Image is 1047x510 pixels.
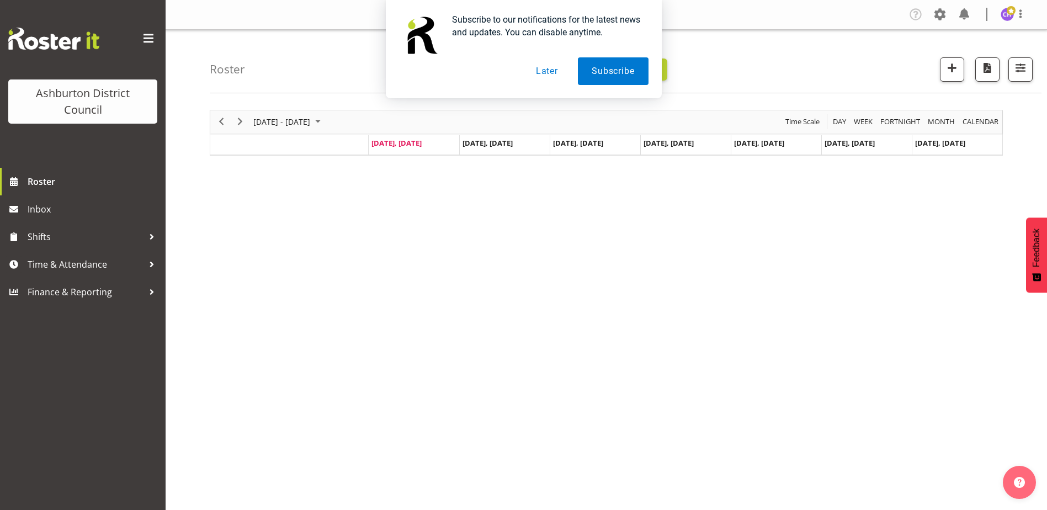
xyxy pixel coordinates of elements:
button: Subscribe [578,57,648,85]
div: Timeline Week of September 29, 2025 [210,110,1003,156]
span: Roster [28,173,160,190]
span: [DATE], [DATE] [553,138,603,148]
button: Time Scale [784,115,822,129]
span: [DATE] - [DATE] [252,115,311,129]
span: [DATE], [DATE] [463,138,513,148]
button: Month [961,115,1001,129]
img: notification icon [399,13,443,57]
span: Inbox [28,201,160,217]
span: Week [853,115,874,129]
span: Feedback [1032,229,1041,267]
span: Shifts [28,229,144,245]
button: Previous [214,115,229,129]
span: Day [832,115,847,129]
div: previous period [212,110,231,134]
button: Timeline Week [852,115,875,129]
span: [DATE], [DATE] [825,138,875,148]
span: calendar [961,115,1000,129]
span: [DATE], [DATE] [644,138,694,148]
span: Finance & Reporting [28,284,144,300]
span: Time & Attendance [28,256,144,273]
span: Time Scale [784,115,821,129]
div: Subscribe to our notifications for the latest news and updates. You can disable anytime. [443,13,649,39]
button: Next [233,115,248,129]
button: Timeline Day [831,115,848,129]
button: Timeline Month [926,115,957,129]
div: Sep 29 - Oct 05, 2025 [249,110,327,134]
span: [DATE], [DATE] [734,138,784,148]
button: Feedback - Show survey [1026,217,1047,293]
span: [DATE], [DATE] [371,138,422,148]
span: Fortnight [879,115,921,129]
button: Later [522,57,572,85]
span: [DATE], [DATE] [915,138,965,148]
img: help-xxl-2.png [1014,477,1025,488]
div: Ashburton District Council [19,85,146,118]
div: next period [231,110,249,134]
button: Fortnight [879,115,922,129]
span: Month [927,115,956,129]
button: September 2025 [252,115,326,129]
